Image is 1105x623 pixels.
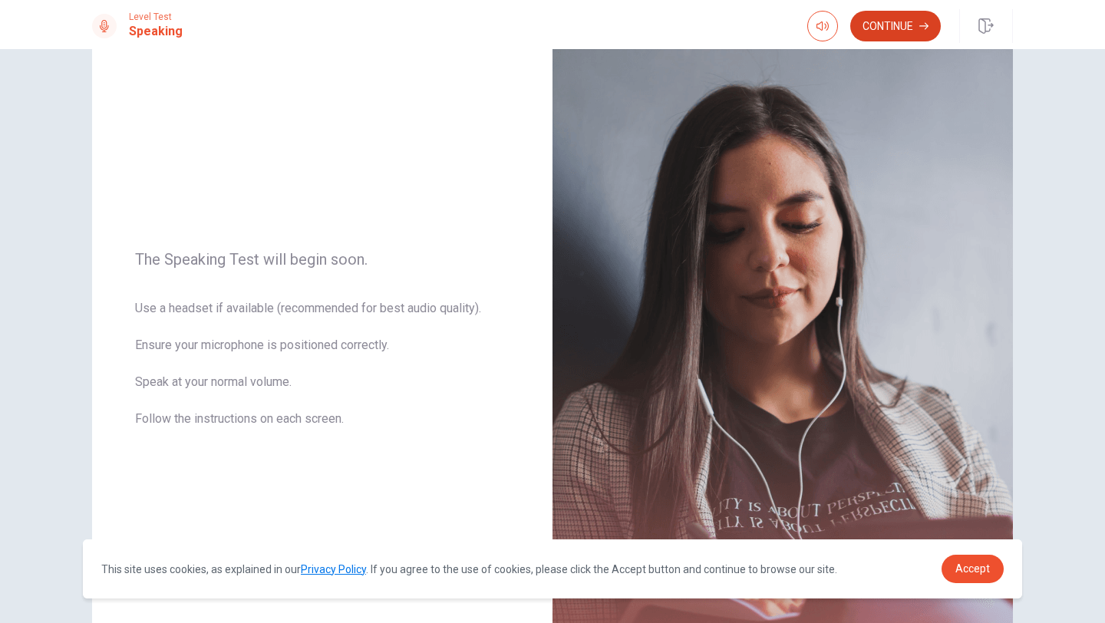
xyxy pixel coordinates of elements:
span: Use a headset if available (recommended for best audio quality). Ensure your microphone is positi... [135,299,510,447]
span: Accept [955,562,990,575]
button: Continue [850,11,941,41]
h1: Speaking [129,22,183,41]
span: Level Test [129,12,183,22]
span: This site uses cookies, as explained in our . If you agree to the use of cookies, please click th... [101,563,837,575]
div: cookieconsent [83,539,1022,598]
span: The Speaking Test will begin soon. [135,250,510,269]
a: Privacy Policy [301,563,366,575]
a: dismiss cookie message [942,555,1004,583]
